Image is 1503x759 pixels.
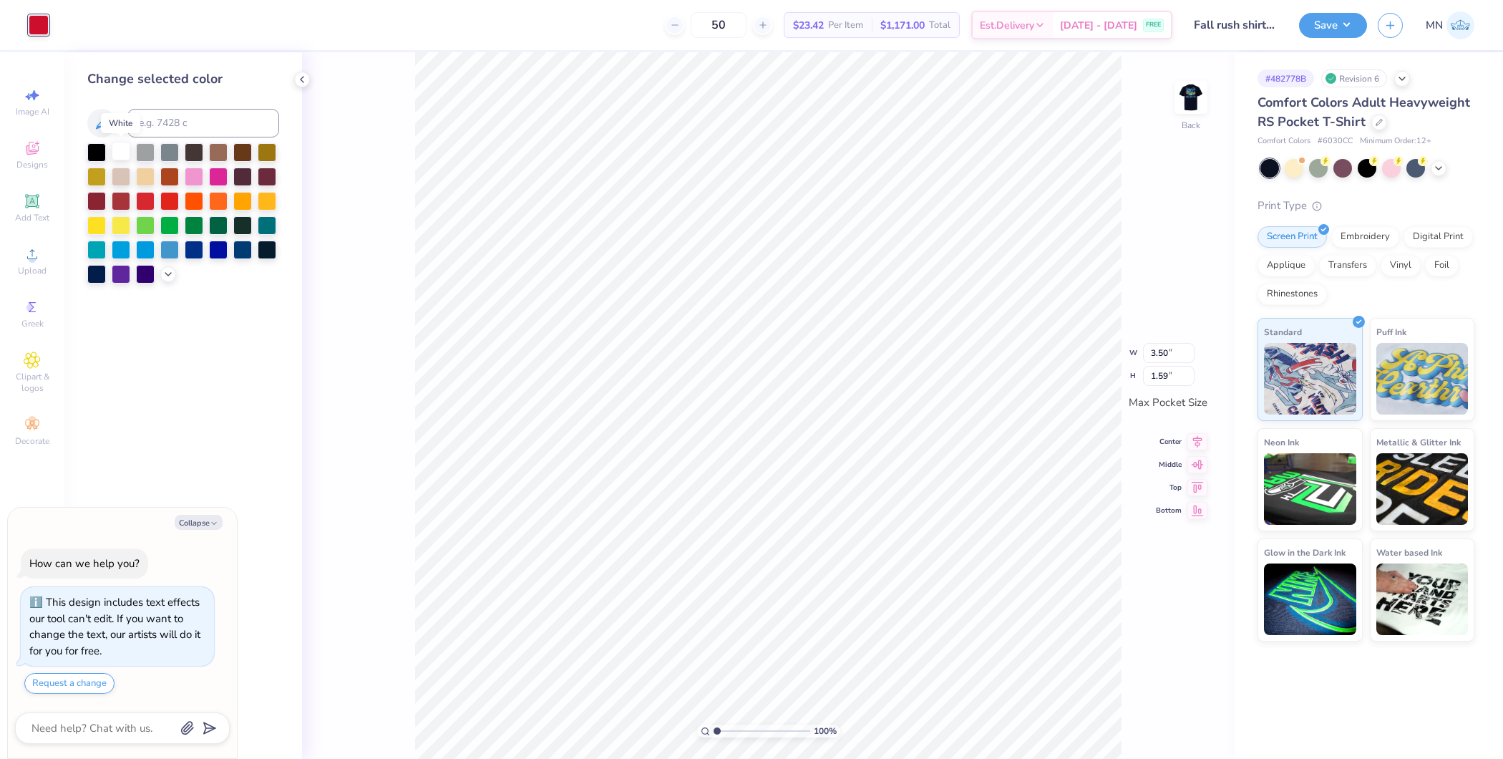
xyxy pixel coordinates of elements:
[1376,343,1469,415] img: Puff Ink
[175,515,223,530] button: Collapse
[1156,483,1182,493] span: Top
[1264,343,1356,415] img: Standard
[1376,435,1461,450] span: Metallic & Glitter Ink
[1156,506,1182,516] span: Bottom
[18,265,47,276] span: Upload
[1258,135,1310,148] span: Comfort Colors
[980,18,1034,33] span: Est. Delivery
[1376,453,1469,525] img: Metallic & Glitter Ink
[7,371,57,394] span: Clipart & logos
[101,113,140,133] div: White
[1426,17,1443,34] span: MN
[1146,20,1161,30] span: FREE
[1425,255,1459,276] div: Foil
[1426,11,1474,39] a: MN
[1258,94,1470,130] span: Comfort Colors Adult Heavyweight RS Pocket T-Shirt
[1299,13,1367,38] button: Save
[16,159,48,170] span: Designs
[29,595,200,658] div: This design includes text effects our tool can't edit. If you want to change the text, our artist...
[1182,119,1200,132] div: Back
[1446,11,1474,39] img: Mark Navarro
[1331,226,1399,248] div: Embroidery
[1156,437,1182,447] span: Center
[1258,284,1327,305] div: Rhinestones
[21,318,44,329] span: Greek
[15,212,49,223] span: Add Text
[15,435,49,447] span: Decorate
[1156,460,1182,470] span: Middle
[1321,69,1387,87] div: Revision 6
[1264,324,1302,339] span: Standard
[127,109,279,137] input: e.g. 7428 c
[1319,255,1376,276] div: Transfers
[1376,324,1406,339] span: Puff Ink
[16,106,49,117] span: Image AI
[828,18,863,33] span: Per Item
[1258,69,1314,87] div: # 482778B
[1060,18,1137,33] span: [DATE] - [DATE]
[1258,198,1474,214] div: Print Type
[1264,564,1356,635] img: Glow in the Dark Ink
[814,725,837,738] span: 100 %
[1404,226,1473,248] div: Digital Print
[1264,545,1346,560] span: Glow in the Dark Ink
[1381,255,1421,276] div: Vinyl
[87,69,279,89] div: Change selected color
[929,18,950,33] span: Total
[691,12,746,38] input: – –
[1258,226,1327,248] div: Screen Print
[1183,11,1288,39] input: Untitled Design
[1264,435,1299,450] span: Neon Ink
[1177,83,1205,112] img: Back
[1264,453,1356,525] img: Neon Ink
[1360,135,1431,148] span: Minimum Order: 12 +
[1318,135,1353,148] span: # 6030CC
[880,18,925,33] span: $1,171.00
[1376,545,1442,560] span: Water based Ink
[1258,255,1315,276] div: Applique
[24,673,115,694] button: Request a change
[1376,564,1469,635] img: Water based Ink
[793,18,824,33] span: $23.42
[29,556,140,571] div: How can we help you?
